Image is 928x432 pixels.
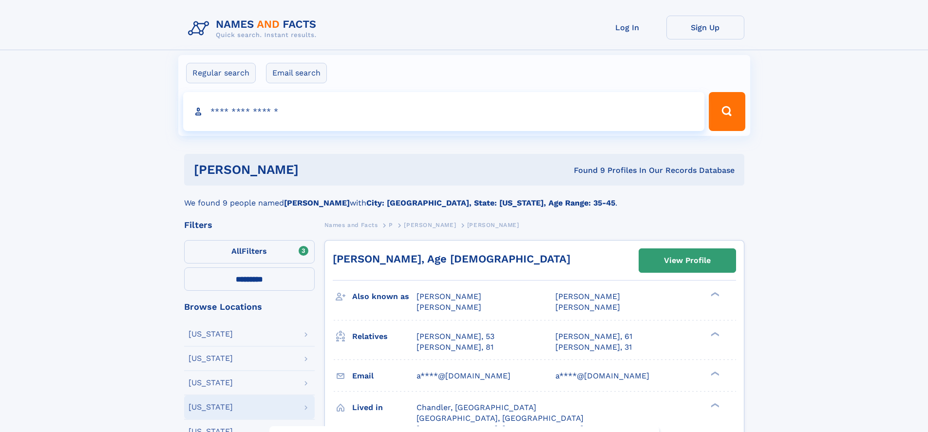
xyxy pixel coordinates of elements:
[417,403,536,412] span: Chandler, [GEOGRAPHIC_DATA]
[639,249,736,272] a: View Profile
[189,330,233,338] div: [US_STATE]
[709,92,745,131] button: Search Button
[184,221,315,229] div: Filters
[708,331,720,337] div: ❯
[404,219,456,231] a: [PERSON_NAME]
[588,16,666,39] a: Log In
[417,413,584,423] span: [GEOGRAPHIC_DATA], [GEOGRAPHIC_DATA]
[666,16,744,39] a: Sign Up
[189,379,233,387] div: [US_STATE]
[352,368,417,384] h3: Email
[352,399,417,416] h3: Lived in
[555,302,620,312] span: [PERSON_NAME]
[664,249,711,272] div: View Profile
[555,331,632,342] a: [PERSON_NAME], 61
[352,328,417,345] h3: Relatives
[184,16,324,42] img: Logo Names and Facts
[708,370,720,376] div: ❯
[389,219,393,231] a: P
[189,355,233,362] div: [US_STATE]
[436,165,735,176] div: Found 9 Profiles In Our Records Database
[708,291,720,298] div: ❯
[284,198,350,207] b: [PERSON_NAME]
[555,292,620,301] span: [PERSON_NAME]
[417,292,481,301] span: [PERSON_NAME]
[389,222,393,228] span: P
[186,63,256,83] label: Regular search
[324,219,378,231] a: Names and Facts
[708,402,720,408] div: ❯
[467,222,519,228] span: [PERSON_NAME]
[555,342,632,353] a: [PERSON_NAME], 31
[404,222,456,228] span: [PERSON_NAME]
[183,92,705,131] input: search input
[417,342,493,353] a: [PERSON_NAME], 81
[231,246,242,256] span: All
[184,302,315,311] div: Browse Locations
[417,331,494,342] a: [PERSON_NAME], 53
[417,302,481,312] span: [PERSON_NAME]
[266,63,327,83] label: Email search
[184,186,744,209] div: We found 9 people named with .
[194,164,436,176] h1: [PERSON_NAME]
[352,288,417,305] h3: Also known as
[333,253,570,265] a: [PERSON_NAME], Age [DEMOGRAPHIC_DATA]
[184,240,315,263] label: Filters
[189,403,233,411] div: [US_STATE]
[366,198,615,207] b: City: [GEOGRAPHIC_DATA], State: [US_STATE], Age Range: 35-45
